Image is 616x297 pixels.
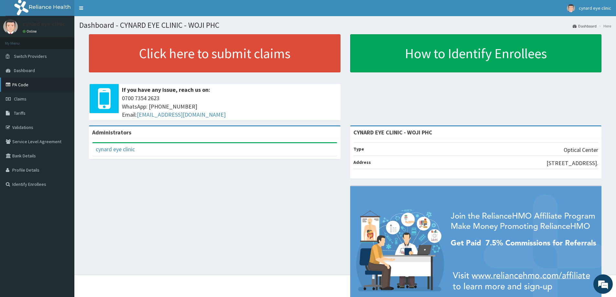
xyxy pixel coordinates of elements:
[564,146,598,154] p: Optical Center
[23,21,65,27] p: cynard eye clinic
[14,68,35,73] span: Dashboard
[546,159,598,167] p: [STREET_ADDRESS].
[106,3,122,19] div: Minimize live chat window
[14,96,27,102] span: Claims
[92,129,131,136] b: Administrators
[14,53,47,59] span: Switch Providers
[89,34,340,72] a: Click here to submit claims
[96,145,135,153] a: cynard eye clinic
[122,86,210,93] b: If you have any issue, reach us on:
[122,94,337,119] span: 0700 7354 2623 WhatsApp: [PHONE_NUMBER] Email:
[353,129,432,136] strong: CYNARD EYE CLINIC - WOJI PHC
[137,111,226,118] a: [EMAIL_ADDRESS][DOMAIN_NAME]
[353,159,371,165] b: Address
[350,34,602,72] a: How to Identify Enrollees
[3,19,18,34] img: User Image
[23,29,38,34] a: Online
[597,23,611,29] li: Here
[567,4,575,12] img: User Image
[14,110,26,116] span: Tariffs
[34,36,109,45] div: Chat with us now
[12,32,26,48] img: d_794563401_company_1708531726252_794563401
[79,21,611,29] h1: Dashboard - CYNARD EYE CLINIC - WOJI PHC
[38,81,89,147] span: We're online!
[579,5,611,11] span: cynard eye clinic
[353,146,364,152] b: Type
[573,23,597,29] a: Dashboard
[3,176,123,199] textarea: Type your message and hit 'Enter'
